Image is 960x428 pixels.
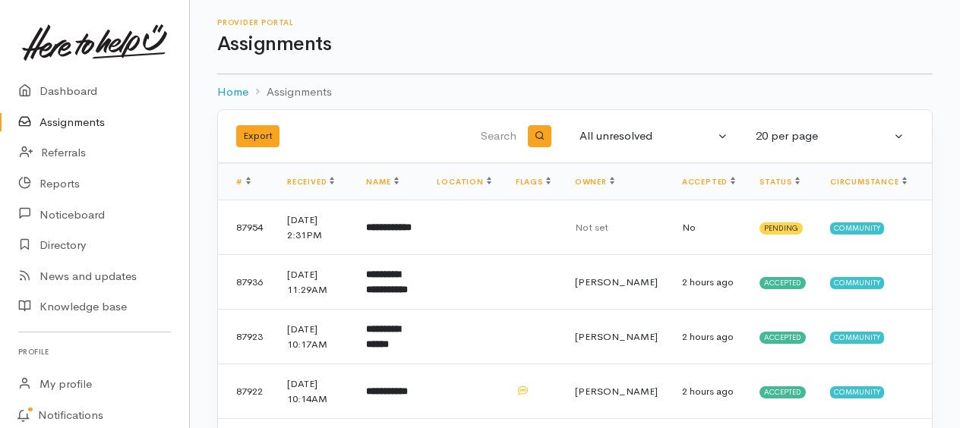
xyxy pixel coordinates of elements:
[437,177,491,187] a: Location
[759,177,800,187] a: Status
[830,332,884,344] span: Community
[236,177,251,187] a: #
[682,221,696,234] span: No
[218,200,275,255] td: 87954
[575,330,658,343] span: [PERSON_NAME]
[217,33,933,55] h1: Assignments
[747,121,914,151] button: 20 per page
[516,177,551,187] a: Flags
[759,332,806,344] span: Accepted
[275,364,354,419] td: [DATE] 10:14AM
[759,277,806,289] span: Accepted
[218,255,275,310] td: 87936
[248,83,332,101] li: Assignments
[218,364,275,419] td: 87922
[830,386,884,398] span: Community
[579,127,715,145] div: All unresolved
[18,341,171,362] h6: Profile
[217,74,933,110] nav: breadcrumb
[218,310,275,364] td: 87923
[275,310,354,364] td: [DATE] 10:17AM
[682,330,734,343] time: 2 hours ago
[403,118,519,155] input: Search
[759,222,803,234] span: Pending
[756,127,891,145] div: 20 per page
[575,221,608,234] span: Not set
[275,200,354,255] td: [DATE] 2:31PM
[682,385,734,398] time: 2 hours ago
[830,222,884,234] span: Community
[682,275,734,288] time: 2 hours ago
[570,121,737,151] button: All unresolved
[287,177,334,187] a: Received
[366,177,398,187] a: Name
[682,177,735,187] a: Accepted
[575,177,614,187] a: Owner
[236,125,279,147] button: Export
[830,177,907,187] a: Circumstance
[275,255,354,310] td: [DATE] 11:29AM
[830,277,884,289] span: Community
[759,386,806,398] span: Accepted
[217,18,933,27] h6: Provider Portal
[217,83,248,101] a: Home
[575,385,658,398] span: [PERSON_NAME]
[575,275,658,288] span: [PERSON_NAME]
